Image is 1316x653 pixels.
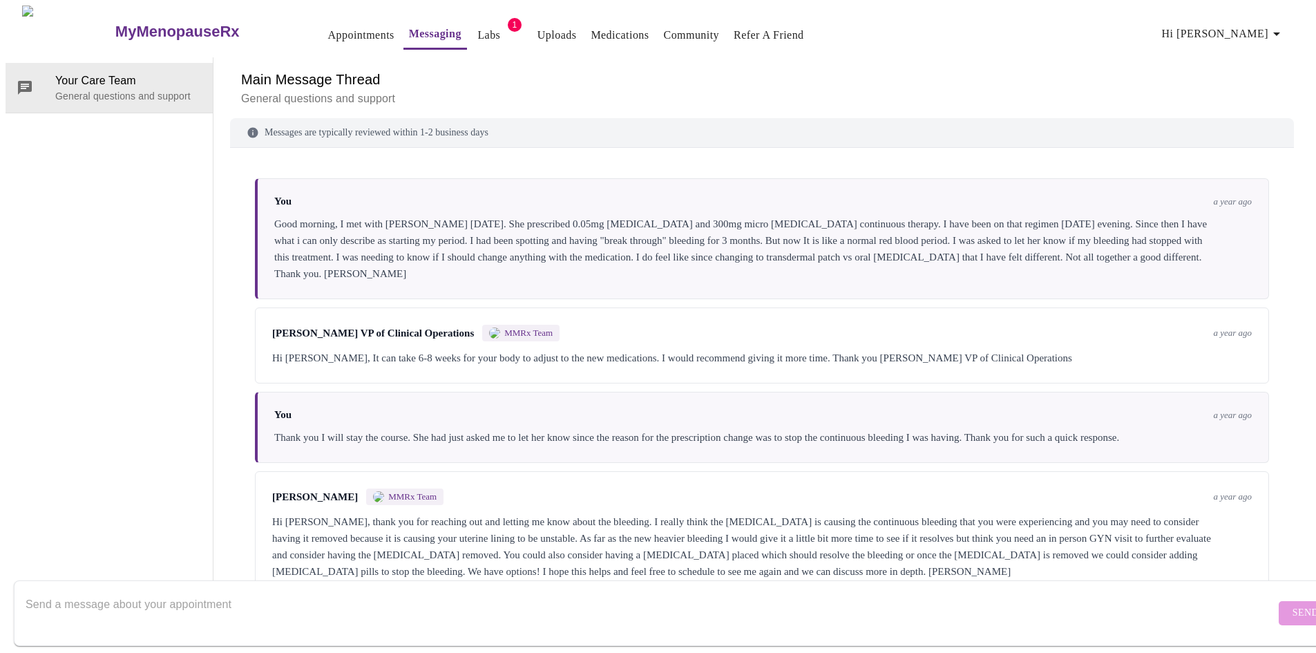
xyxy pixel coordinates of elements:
a: Appointments [328,26,394,45]
img: MMRX [489,328,500,339]
h6: Main Message Thread [241,68,1283,91]
span: a year ago [1213,410,1252,421]
span: a year ago [1213,491,1252,502]
button: Community [658,21,725,49]
a: Labs [477,26,500,45]
p: General questions and support [55,89,202,103]
button: Refer a Friend [728,21,810,49]
img: MMRX [373,491,384,502]
span: You [274,409,292,421]
div: Messages are typically reviewed within 1-2 business days [230,118,1294,148]
span: MMRx Team [388,491,437,502]
div: Hi [PERSON_NAME], thank you for reaching out and letting me know about the bleeding. I really thi... [272,513,1252,580]
a: Medications [591,26,649,45]
span: You [274,196,292,207]
div: Hi [PERSON_NAME], It can take 6-8 weeks for your body to adjust to the new medications. I would r... [272,350,1252,366]
p: General questions and support [241,91,1283,107]
button: Messaging [403,20,467,50]
a: Messaging [409,24,461,44]
a: Refer a Friend [734,26,804,45]
div: Good morning, I met with [PERSON_NAME] [DATE]. She prescribed 0.05mg [MEDICAL_DATA] and 300mg mic... [274,216,1252,282]
span: a year ago [1213,196,1252,207]
h3: MyMenopauseRx [115,23,240,41]
span: [PERSON_NAME] [272,491,358,503]
span: [PERSON_NAME] VP of Clinical Operations [272,328,474,339]
img: MyMenopauseRx Logo [22,6,113,57]
button: Labs [467,21,511,49]
div: Your Care TeamGeneral questions and support [6,63,213,113]
textarea: Send a message about your appointment [26,591,1275,635]
span: Hi [PERSON_NAME] [1162,24,1285,44]
a: Community [664,26,720,45]
span: a year ago [1213,328,1252,339]
span: Your Care Team [55,73,202,89]
button: Medications [585,21,654,49]
a: Uploads [537,26,577,45]
button: Hi [PERSON_NAME] [1156,20,1290,48]
button: Appointments [323,21,400,49]
a: MyMenopauseRx [113,8,294,56]
div: Thank you I will stay the course. She had just asked me to let her know since the reason for the ... [274,429,1252,446]
button: Uploads [532,21,582,49]
span: 1 [508,18,522,32]
span: MMRx Team [504,328,553,339]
